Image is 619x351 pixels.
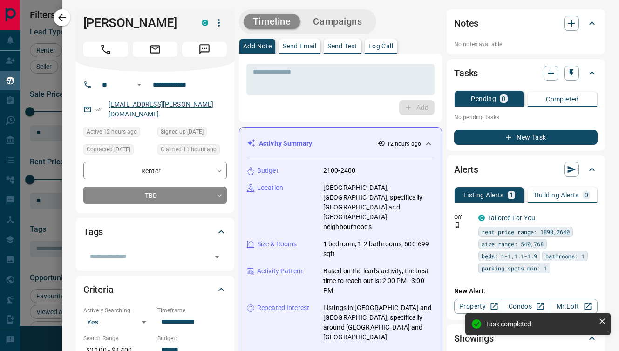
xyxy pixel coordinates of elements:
[463,192,504,198] p: Listing Alerts
[134,79,145,90] button: Open
[157,127,227,140] div: Thu Jul 31 2025
[535,192,579,198] p: Building Alerts
[482,239,544,249] span: size range: 540,768
[257,239,297,249] p: Size & Rooms
[454,12,598,34] div: Notes
[387,140,421,148] p: 12 hours ago
[83,278,227,301] div: Criteria
[585,192,588,198] p: 0
[304,14,371,29] button: Campaigns
[211,250,224,263] button: Open
[87,127,137,136] span: Active 12 hours ago
[83,306,153,315] p: Actively Searching:
[182,42,227,57] span: Message
[327,43,357,49] p: Send Text
[157,306,227,315] p: Timeframe:
[323,183,434,232] p: [GEOGRAPHIC_DATA], [GEOGRAPHIC_DATA], specifically [GEOGRAPHIC_DATA] and [GEOGRAPHIC_DATA] neighb...
[161,127,204,136] span: Signed up [DATE]
[454,331,494,346] h2: Showings
[83,315,153,330] div: Yes
[83,15,188,30] h1: [PERSON_NAME]
[454,40,598,48] p: No notes available
[454,327,598,350] div: Showings
[259,139,312,148] p: Activity Summary
[257,266,303,276] p: Activity Pattern
[83,127,153,140] div: Sun Aug 17 2025
[545,251,585,261] span: bathrooms: 1
[454,222,461,228] svg: Push Notification Only
[109,101,214,118] a: [EMAIL_ADDRESS][PERSON_NAME][DOMAIN_NAME]
[482,263,547,273] span: parking spots min: 1
[546,96,579,102] p: Completed
[502,299,550,314] a: Condos
[478,215,485,221] div: condos.ca
[488,214,535,222] a: Tailored For You
[83,42,128,57] span: Call
[454,110,598,124] p: No pending tasks
[323,266,434,296] p: Based on the lead's activity, the best time to reach out is: 2:00 PM - 3:00 PM
[95,106,102,113] svg: Email Verified
[454,213,473,222] p: Off
[257,166,279,175] p: Budget
[83,334,153,343] p: Search Range:
[133,42,177,57] span: Email
[482,227,570,236] span: rent price range: 1890,2640
[257,303,309,313] p: Repeated Interest
[454,158,598,181] div: Alerts
[202,20,208,26] div: condos.ca
[157,144,227,157] div: Sun Aug 17 2025
[368,43,393,49] p: Log Call
[482,251,537,261] span: beds: 1-1,1.1-1.9
[83,221,227,243] div: Tags
[454,130,598,145] button: New Task
[510,192,513,198] p: 1
[454,16,478,31] h2: Notes
[243,43,272,49] p: Add Note
[83,144,153,157] div: Thu Jul 31 2025
[247,135,434,152] div: Activity Summary12 hours ago
[83,187,227,204] div: TBD
[161,145,217,154] span: Claimed 11 hours ago
[323,303,434,342] p: Listings in [GEOGRAPHIC_DATA] and [GEOGRAPHIC_DATA], specifically around [GEOGRAPHIC_DATA] and [G...
[83,224,103,239] h2: Tags
[454,299,502,314] a: Property
[454,66,478,81] h2: Tasks
[83,162,227,179] div: Renter
[454,62,598,84] div: Tasks
[502,95,505,102] p: 0
[323,166,355,175] p: 2100-2400
[83,282,114,297] h2: Criteria
[471,95,496,102] p: Pending
[454,162,478,177] h2: Alerts
[486,320,595,328] div: Task completed
[157,334,227,343] p: Budget:
[87,145,130,154] span: Contacted [DATE]
[550,299,598,314] a: Mr.Loft
[244,14,300,29] button: Timeline
[283,43,316,49] p: Send Email
[257,183,283,193] p: Location
[454,286,598,296] p: New Alert:
[323,239,434,259] p: 1 bedroom, 1-2 bathrooms, 600-699 sqft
